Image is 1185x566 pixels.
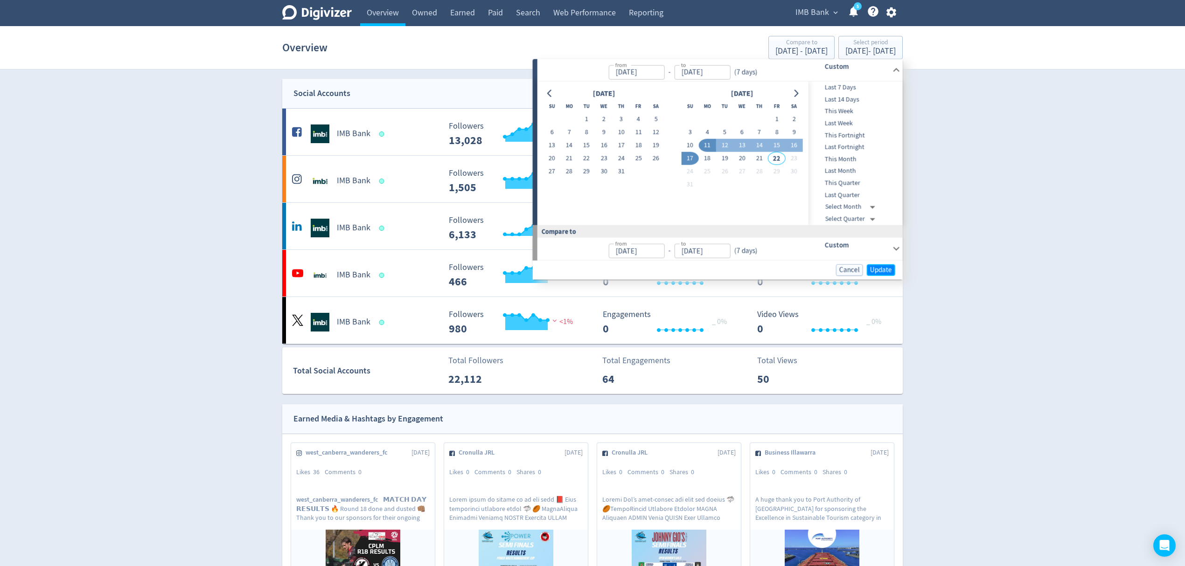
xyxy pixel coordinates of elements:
[613,152,630,165] button: 24
[379,273,387,278] span: Data last synced: 21 Aug 2025, 11:02pm (AEST)
[595,165,613,178] button: 30
[595,152,613,165] button: 23
[831,8,840,17] span: expand_more
[871,448,889,457] span: [DATE]
[699,165,716,178] button: 25
[785,152,802,165] button: 23
[379,131,387,137] span: Data last synced: 22 Aug 2025, 4:02am (AEST)
[282,33,328,62] h1: Overview
[538,468,541,476] span: 0
[845,47,896,55] div: [DATE] - [DATE]
[716,100,733,113] th: Tuesday
[681,178,698,191] button: 31
[411,448,430,457] span: [DATE]
[699,100,716,113] th: Monday
[550,317,559,324] img: negative-performance.svg
[630,152,647,165] button: 25
[845,39,896,47] div: Select period
[809,129,901,141] div: This Fortnight
[615,61,627,69] label: from
[753,310,892,335] svg: Video Views 0
[578,113,595,126] button: 1
[595,113,613,126] button: 2
[681,152,698,165] button: 17
[543,152,560,165] button: 20
[809,153,901,166] div: This Month
[543,100,560,113] th: Sunday
[358,468,362,476] span: 0
[809,93,901,105] div: Last 14 Days
[768,126,785,139] button: 8
[733,126,751,139] button: 6
[613,165,630,178] button: 31
[795,5,829,20] span: IMB Bank
[337,222,370,234] h5: IMB Bank
[809,177,901,189] div: This Quarter
[630,126,647,139] button: 11
[602,371,656,387] p: 64
[543,139,560,152] button: 13
[768,100,785,113] th: Friday
[615,240,627,248] label: from
[772,468,775,476] span: 0
[870,266,892,273] span: Update
[602,468,627,477] div: Likes
[809,106,901,117] span: This Week
[751,152,768,165] button: 21
[296,495,383,504] span: west_canberra_wanderers_fc
[681,100,698,113] th: Sunday
[809,118,901,129] span: Last Week
[757,354,811,367] p: Total Views
[337,269,370,281] h5: IMB Bank
[775,47,828,55] div: [DATE] - [DATE]
[296,468,325,477] div: Likes
[537,238,903,260] div: from-to(7 days)Custom
[449,468,474,477] div: Likes
[630,139,647,152] button: 18
[730,246,757,256] div: ( 7 days )
[664,67,674,77] div: -
[595,100,613,113] th: Wednesday
[508,468,511,476] span: 0
[560,152,578,165] button: 21
[560,100,578,113] th: Monday
[444,216,584,241] svg: Followers ---
[578,100,595,113] th: Tuesday
[839,266,860,273] span: Cancel
[768,152,785,165] button: 22
[809,142,901,152] span: Last Fortnight
[533,225,903,238] div: Compare to
[681,240,686,248] label: to
[543,126,560,139] button: 6
[448,354,503,367] p: Total Followers
[293,412,443,426] div: Earned Media & Hashtags by Engagement
[757,371,811,387] p: 50
[613,113,630,126] button: 3
[466,468,469,476] span: 0
[809,94,901,104] span: Last 14 Days
[565,448,583,457] span: [DATE]
[681,61,686,69] label: to
[716,139,733,152] button: 12
[661,468,664,476] span: 0
[792,5,840,20] button: IMB Bank
[613,126,630,139] button: 10
[337,128,370,139] h5: IMB Bank
[311,266,329,284] img: IMB Bank undefined
[751,139,768,152] button: 14
[337,317,370,328] h5: IMB Bank
[716,165,733,178] button: 26
[311,219,329,237] img: IMB Bank undefined
[823,468,852,477] div: Shares
[733,100,751,113] th: Wednesday
[612,448,653,457] span: Cronulla JRL
[718,448,736,457] span: [DATE]
[459,448,500,457] span: Cronulla JRL
[733,139,751,152] button: 13
[282,156,903,202] a: IMB Bank undefinedIMB Bank Followers --- _ 0% Followers 1,505 Engagements 9 Engagements 9 87% Vid...
[1153,534,1176,557] div: Open Intercom Messenger
[809,117,901,130] div: Last Week
[809,178,901,188] span: This Quarter
[699,152,716,165] button: 18
[699,126,716,139] button: 4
